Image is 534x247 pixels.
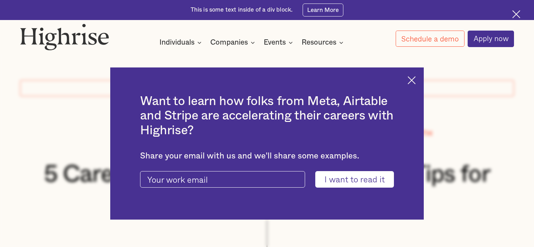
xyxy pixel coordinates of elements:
input: Your work email [140,171,305,188]
h2: Want to learn how folks from Meta, Airtable and Stripe are accelerating their careers with Highrise? [140,94,394,138]
div: Share your email with us and we'll share some examples. [140,151,394,161]
form: current-ascender-blog-article-modal-form [140,171,394,188]
img: Highrise logo [20,24,109,51]
div: Individuals [159,38,195,47]
div: Resources [302,38,336,47]
div: This is some text inside of a div block. [191,6,293,14]
div: Resources [302,38,345,47]
div: Individuals [159,38,204,47]
a: Schedule a demo [396,31,464,47]
a: Learn More [303,4,344,16]
div: Events [264,38,286,47]
input: I want to read it [315,171,394,188]
img: Cross icon [512,10,520,18]
div: Companies [210,38,257,47]
div: Events [264,38,295,47]
img: Cross icon [408,76,416,84]
div: Companies [210,38,248,47]
a: Apply now [468,31,514,47]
